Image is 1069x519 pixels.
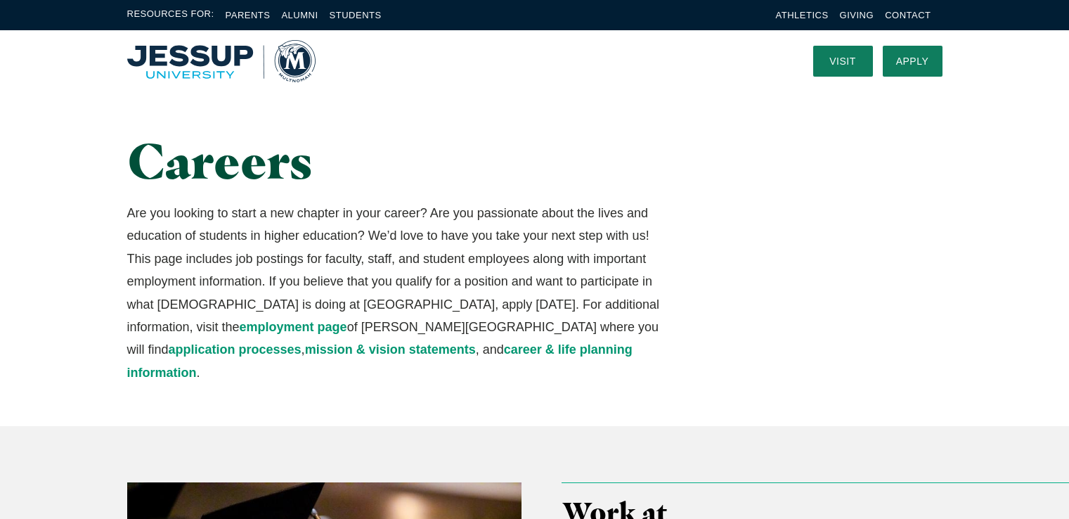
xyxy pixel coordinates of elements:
[127,40,316,82] a: Home
[127,342,633,379] a: career & life planning information
[885,10,931,20] a: Contact
[127,40,316,82] img: Multnomah University Logo
[169,342,302,357] a: application processes
[127,202,662,384] p: Are you looking to start a new chapter in your career? Are you passionate about the lives and edu...
[883,46,942,77] a: Apply
[281,10,318,20] a: Alumni
[330,10,382,20] a: Students
[813,46,873,77] a: Visit
[840,10,874,20] a: Giving
[127,7,214,23] span: Resources For:
[127,134,662,188] h1: Careers
[776,10,829,20] a: Athletics
[305,342,476,357] a: mission & vision statements
[240,320,347,334] a: employment page
[226,10,271,20] a: Parents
